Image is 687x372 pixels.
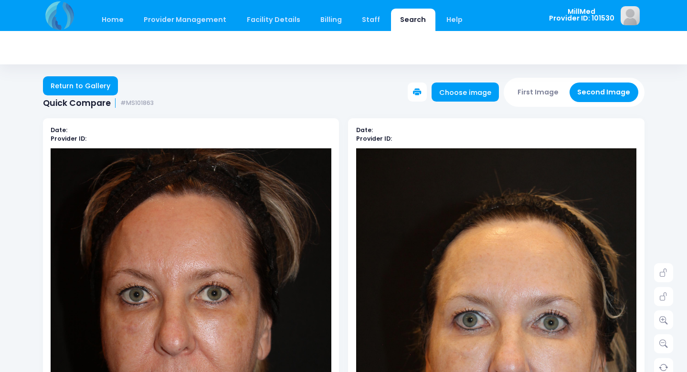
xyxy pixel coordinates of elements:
[51,134,86,143] b: Provider ID:
[510,83,567,102] button: First Image
[43,98,111,108] span: Quick Compare
[391,9,435,31] a: Search
[437,9,472,31] a: Help
[570,83,638,102] button: Second Image
[356,134,392,143] b: Provider ID:
[621,6,640,25] img: image
[432,83,499,102] a: Choose image
[353,9,390,31] a: Staff
[549,8,614,22] span: MillMed Provider ID: 101530
[43,76,118,95] a: Return to Gallery
[237,9,309,31] a: Facility Details
[51,126,67,134] b: Date:
[120,100,154,107] small: #MS101863
[135,9,236,31] a: Provider Management
[311,9,351,31] a: Billing
[356,126,373,134] b: Date:
[93,9,133,31] a: Home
